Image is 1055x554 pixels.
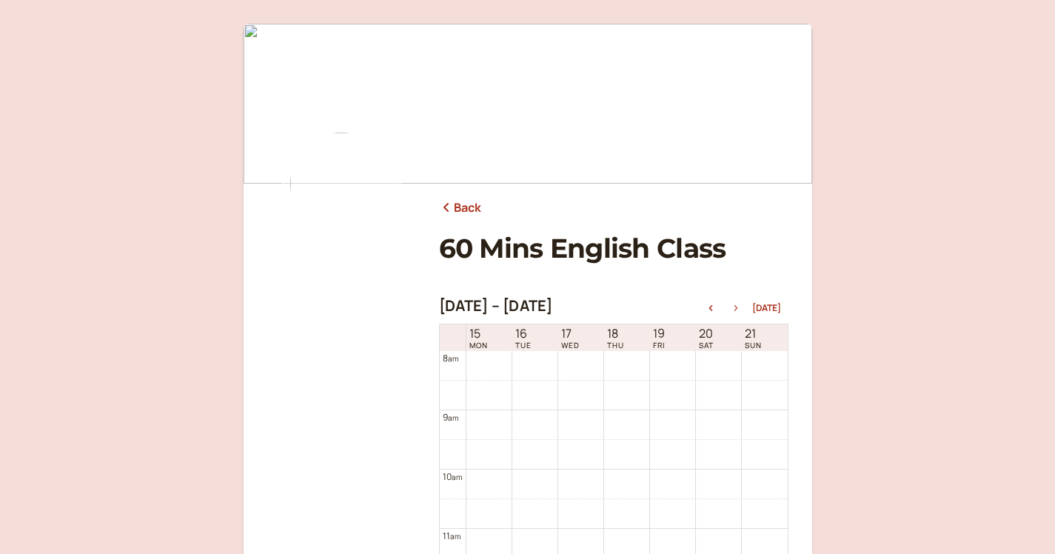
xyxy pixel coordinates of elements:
a: Back [439,198,482,218]
span: am [448,353,458,364]
div: 10 [443,470,463,484]
span: TUE [515,341,532,350]
a: September 16, 2025 [512,325,535,351]
span: THU [607,341,624,350]
button: [DATE] [752,303,781,313]
span: 19 [653,327,665,341]
span: SUN [745,341,762,350]
h2: [DATE] – [DATE] [439,297,553,315]
span: am [450,531,460,541]
span: 16 [515,327,532,341]
h1: 60 Mins English Class [439,233,788,264]
span: FRI [653,341,665,350]
span: am [452,472,462,482]
span: 21 [745,327,762,341]
a: September 15, 2025 [466,325,491,351]
span: am [448,413,458,423]
span: SAT [699,341,714,350]
span: 20 [699,327,714,341]
div: 9 [443,410,459,424]
span: MON [469,341,488,350]
div: 11 [443,529,461,543]
div: 8 [443,351,459,365]
span: 15 [469,327,488,341]
span: WED [561,341,580,350]
a: September 17, 2025 [558,325,583,351]
a: September 19, 2025 [650,325,668,351]
a: September 20, 2025 [696,325,717,351]
a: September 21, 2025 [742,325,765,351]
span: 17 [561,327,580,341]
a: September 18, 2025 [604,325,627,351]
span: 18 [607,327,624,341]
